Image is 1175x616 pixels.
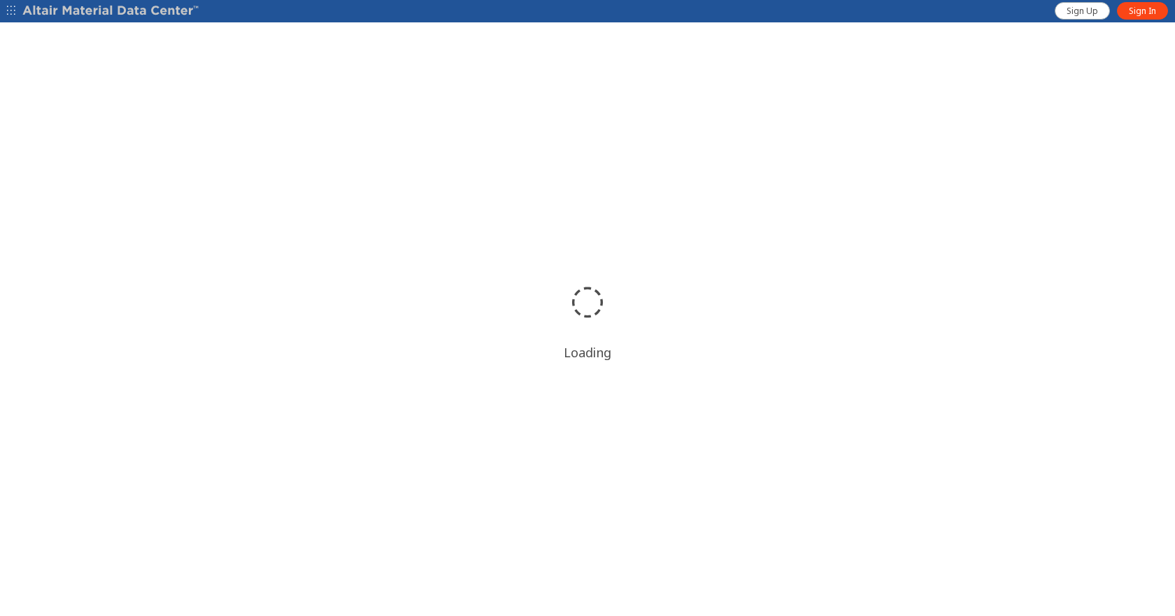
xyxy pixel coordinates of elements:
a: Sign In [1117,2,1168,20]
span: Sign Up [1067,6,1098,17]
a: Sign Up [1055,2,1110,20]
img: Altair Material Data Center [22,4,201,18]
div: Loading [564,344,611,361]
span: Sign In [1129,6,1156,17]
